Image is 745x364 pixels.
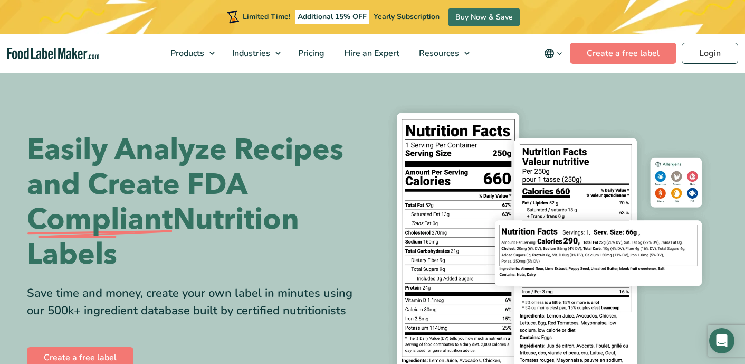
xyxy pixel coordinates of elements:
[409,34,475,73] a: Resources
[295,10,369,24] span: Additional 15% OFF
[416,48,460,59] span: Resources
[27,202,173,237] span: Compliant
[341,48,400,59] span: Hire an Expert
[167,48,205,59] span: Products
[709,328,734,353] div: Open Intercom Messenger
[243,12,290,22] span: Limited Time!
[570,43,676,64] a: Create a free label
[289,34,332,73] a: Pricing
[223,34,286,73] a: Industries
[448,8,520,26] a: Buy Now & Save
[229,48,271,59] span: Industries
[161,34,220,73] a: Products
[682,43,738,64] a: Login
[27,285,365,320] div: Save time and money, create your own label in minutes using our 500k+ ingredient database built b...
[335,34,407,73] a: Hire an Expert
[27,133,365,272] h1: Easily Analyze Recipes and Create FDA Nutrition Labels
[374,12,440,22] span: Yearly Subscription
[295,48,326,59] span: Pricing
